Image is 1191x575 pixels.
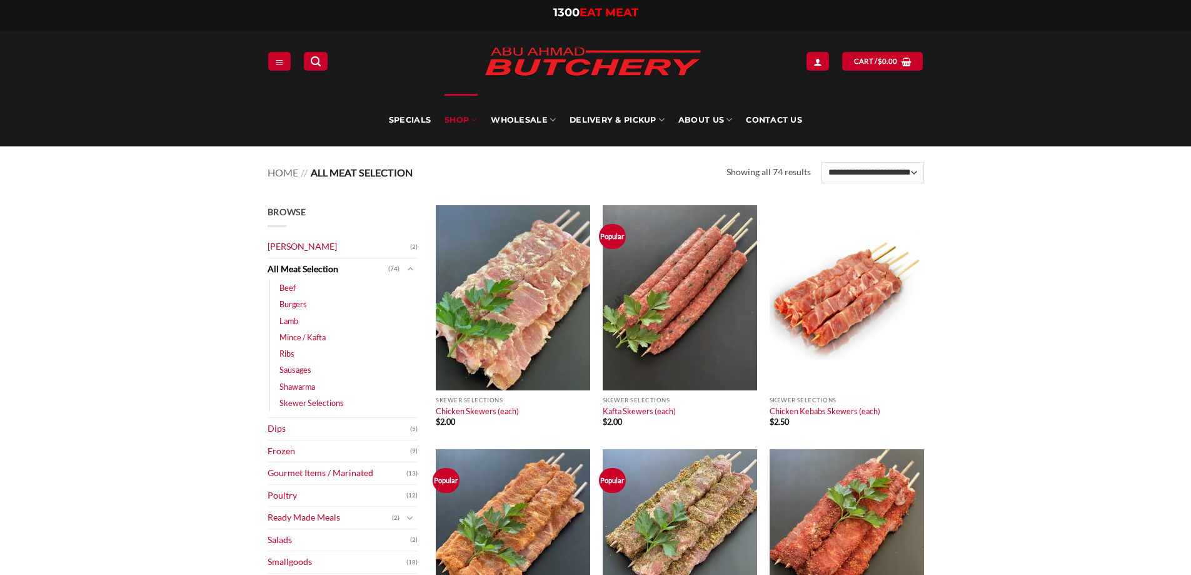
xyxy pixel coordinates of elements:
[445,94,477,146] a: SHOP
[279,345,294,362] a: Ribs
[410,442,418,461] span: (9)
[436,417,455,427] bdi: 2.00
[807,52,829,70] a: Login
[878,57,898,65] bdi: 0.00
[279,296,307,312] a: Burgers
[406,553,418,572] span: (18)
[878,56,882,67] span: $
[304,52,328,70] a: Search
[279,362,311,378] a: Sausages
[553,6,580,19] span: 1300
[392,509,400,527] span: (2)
[389,94,431,146] a: Specials
[268,485,406,507] a: Poultry
[842,52,923,70] a: View cart
[553,6,638,19] a: 1300EAT MEAT
[268,418,410,440] a: Dips
[403,511,418,525] button: Toggle
[603,417,622,427] bdi: 2.00
[770,417,789,427] bdi: 2.50
[311,166,413,178] span: All Meat Selection
[406,464,418,483] span: (13)
[603,417,607,427] span: $
[279,395,344,411] a: Skewer Selections
[268,166,298,178] a: Home
[268,551,406,573] a: Smallgoods
[410,531,418,549] span: (2)
[770,205,924,390] img: Chicken Kebabs Skewers
[746,94,802,146] a: Contact Us
[279,280,296,296] a: Beef
[436,205,590,390] img: Chicken Skewers
[268,258,388,280] a: All Meat Selection
[770,406,880,416] a: Chicken Kebabs Skewers (each)
[268,206,306,217] span: Browse
[279,329,326,345] a: Mince / Kafta
[603,397,757,404] p: Skewer Selections
[726,165,811,180] p: Showing all 74 results
[268,529,410,551] a: Salads
[854,56,898,67] span: Cart /
[410,238,418,257] span: (2)
[301,166,308,178] span: //
[603,406,676,416] a: Kafta Skewers (each)
[678,94,732,146] a: About Us
[436,397,590,404] p: Skewer Selections
[822,162,923,183] select: Shop order
[268,52,291,70] a: Menu
[268,462,406,484] a: Gourmet Items / Marinated
[279,313,298,329] a: Lamb
[491,94,556,146] a: Wholesale
[388,260,400,278] span: (74)
[403,262,418,276] button: Toggle
[279,379,315,395] a: Shawarma
[268,507,392,529] a: Ready Made Meals
[570,94,665,146] a: Delivery & Pickup
[603,205,757,390] img: Kafta Skewers
[770,397,924,404] p: Skewer Selections
[410,420,418,439] span: (5)
[474,39,711,86] img: Abu Ahmad Butchery
[436,417,440,427] span: $
[268,440,410,462] a: Frozen
[580,6,638,19] span: EAT MEAT
[770,417,774,427] span: $
[436,406,519,416] a: Chicken Skewers (each)
[406,486,418,505] span: (12)
[268,236,410,258] a: [PERSON_NAME]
